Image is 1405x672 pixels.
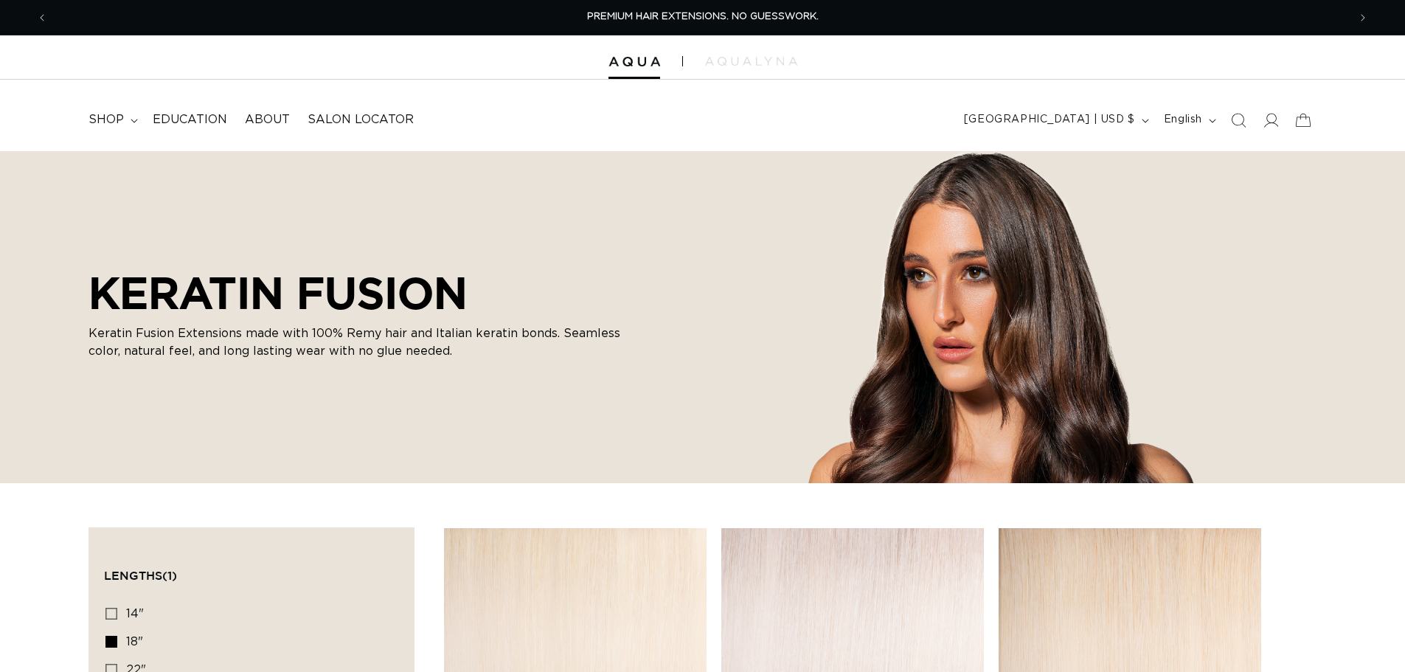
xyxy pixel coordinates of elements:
[144,103,236,136] a: Education
[1155,106,1222,134] button: English
[308,112,414,128] span: Salon Locator
[955,106,1155,134] button: [GEOGRAPHIC_DATA] | USD $
[126,608,144,620] span: 14"
[1222,104,1255,136] summary: Search
[587,12,819,21] span: PREMIUM HAIR EXTENSIONS. NO GUESSWORK.
[80,103,144,136] summary: shop
[1347,4,1379,32] button: Next announcement
[126,636,143,648] span: 18"
[245,112,290,128] span: About
[299,103,423,136] a: Salon Locator
[104,543,399,596] summary: Lengths (1 selected)
[153,112,227,128] span: Education
[89,325,649,360] p: Keratin Fusion Extensions made with 100% Remy hair and Italian keratin bonds. Seamless color, nat...
[1164,112,1202,128] span: English
[705,57,797,66] img: aqualyna.com
[89,267,649,319] h2: KERATIN FUSION
[964,112,1135,128] span: [GEOGRAPHIC_DATA] | USD $
[26,4,58,32] button: Previous announcement
[162,569,177,582] span: (1)
[89,112,124,128] span: shop
[236,103,299,136] a: About
[104,569,177,582] span: Lengths
[608,57,660,67] img: Aqua Hair Extensions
